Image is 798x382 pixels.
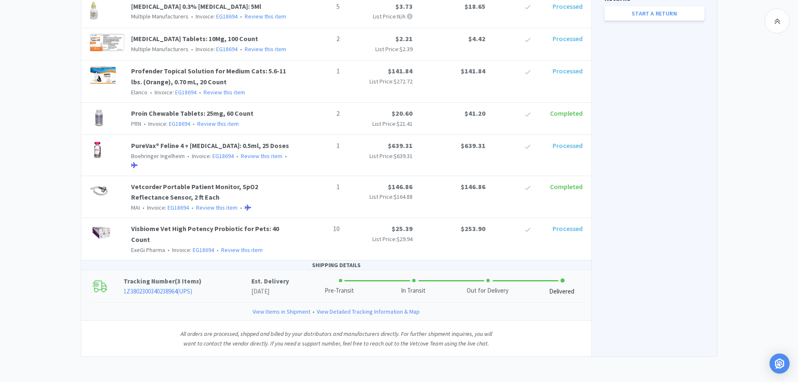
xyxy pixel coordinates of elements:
[394,152,413,160] span: $639.31
[549,287,574,296] div: Delivered
[185,152,234,160] span: Invoice:
[467,286,509,296] div: Out for Delivery
[212,152,234,160] a: EG18694
[298,108,340,119] p: 2
[175,88,196,96] a: EG18694
[400,45,413,53] span: $2.39
[131,88,147,96] span: Elanco
[317,307,420,316] a: View Detailed Tracking Information & Map
[131,2,261,10] a: [MEDICAL_DATA] 0.3% [MEDICAL_DATA]: 5Ml
[90,108,108,127] img: 245977d606484873a3f2a753ae59be4d_204005.png
[553,67,583,75] span: Processed
[310,307,317,316] span: •
[131,152,185,160] span: Boehringer Ingelheim
[346,44,413,54] p: List Price:
[298,66,340,77] p: 1
[251,276,289,286] p: Est. Delivery
[131,141,289,150] a: PureVax® Feline 4 + [MEDICAL_DATA]: 0.5ml, 25 Doses
[346,77,413,86] p: List Price:
[553,141,583,150] span: Processed
[325,286,354,296] div: Pre-Transit
[397,120,413,127] span: $21.41
[397,235,413,243] span: $29.94
[241,152,282,160] a: Review this item
[141,120,190,127] span: Invoice:
[392,224,413,233] span: $25.39
[346,119,413,128] p: List Price:
[169,120,190,127] a: EG18694
[141,204,146,211] span: •
[165,246,214,254] span: Invoice:
[131,34,258,43] a: [MEDICAL_DATA] Tablets: 10Mg, 100 Count
[147,88,196,96] span: Invoice:
[189,13,238,20] span: Invoice:
[394,193,413,200] span: $164.88
[394,78,413,85] span: $272.72
[251,286,289,296] p: [DATE]
[550,182,583,191] span: Completed
[90,34,125,52] img: b838787d4eb64a2eb698c3ed18c1f629_494975.png
[388,182,413,191] span: $146.86
[298,223,340,234] p: 10
[346,234,413,244] p: List Price:
[298,140,340,151] p: 1
[468,34,486,43] span: $4.42
[388,67,413,75] span: $141.84
[346,12,413,21] p: List Price: N/A
[131,120,141,127] span: PRN
[190,45,194,53] span: •
[166,246,171,254] span: •
[124,287,192,295] a: 1Z3802300340238964(UPS)
[461,182,486,191] span: $146.86
[142,120,147,127] span: •
[461,224,486,233] span: $253.90
[191,120,196,127] span: •
[245,13,286,20] a: Review this item
[395,2,413,10] span: $3.73
[770,353,790,374] div: Open Intercom Messenger
[198,88,202,96] span: •
[346,192,413,201] p: List Price:
[392,109,413,117] span: $20.60
[131,224,279,244] a: Visbiome Vet High Potency Probiotic for Pets: 40 Count
[553,224,583,233] span: Processed
[239,204,243,211] span: •
[221,246,263,254] a: Review this item
[298,34,340,44] p: 2
[181,330,492,347] i: All orders are processed, shipped and billed by your distributors and manufacturers directly. For...
[190,13,194,20] span: •
[465,109,486,117] span: $41.20
[149,88,153,96] span: •
[401,286,426,296] div: In Transit
[245,45,286,53] a: Review this item
[131,45,189,53] span: Multiple Manufacturers
[131,13,189,20] span: Multiple Manufacturers
[90,66,116,84] img: 7304805df08544c9922538cfb192d23e_635095.png
[90,182,108,200] img: 7f876772c45548edb0ee46ccd626558c_276557.png
[193,246,214,254] a: EG18694
[190,204,195,211] span: •
[461,141,486,150] span: $639.31
[388,141,413,150] span: $639.31
[461,67,486,75] span: $141.84
[216,13,238,20] a: EG18694
[204,88,245,96] a: Review this item
[90,1,98,20] img: b24cc0a131e1468badcbaf7c4e4ef2c7_708876.png
[197,120,239,127] a: Review this item
[131,182,258,202] a: Vetcorder Portable Patient Monitor, SpO2 Reflectance Sensor, 2 ft Each
[216,45,238,53] a: EG18694
[131,204,140,211] span: MAI
[131,67,286,86] a: Profender Topical Solution for Medium Cats: 5.6-11 lbs. (Orange), 0.70 mL, 20 Count
[90,223,114,242] img: 43752ed7bc3e4d33ae13436133d4dcb2_514737.png
[465,2,486,10] span: $18.65
[177,277,199,285] span: 3 Items
[140,204,189,211] span: Invoice:
[239,45,243,53] span: •
[90,140,105,159] img: 6e7a0e61c0354d03af38579a95b43271_440820.png
[284,152,288,160] span: •
[298,182,340,192] p: 1
[550,109,583,117] span: Completed
[253,307,310,316] a: View Items in Shipment
[131,246,165,254] span: ExeGi Pharma
[346,151,413,161] p: List Price:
